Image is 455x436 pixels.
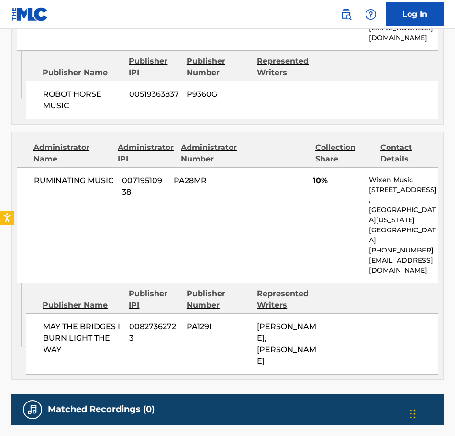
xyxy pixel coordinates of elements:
[313,175,361,186] span: 10%
[257,322,316,366] span: [PERSON_NAME], [PERSON_NAME]
[48,404,155,415] h5: Matched Recordings (0)
[129,288,179,311] div: Publisher IPI
[129,56,179,79] div: Publisher IPI
[129,89,179,100] span: 00519363837
[257,56,320,79] div: Represented Writers
[187,56,250,79] div: Publisher Number
[34,175,115,186] span: RUMINATING MUSIC
[27,404,38,415] img: Matched Recordings
[129,321,179,344] span: 00827362723
[43,299,122,311] div: Publisher Name
[118,142,174,165] div: Administrator IPI
[33,142,111,165] div: Administrator Name
[369,205,438,225] p: [GEOGRAPHIC_DATA][US_STATE]
[315,142,373,165] div: Collection Share
[257,288,320,311] div: Represented Writers
[11,7,48,21] img: MLC Logo
[365,9,377,20] img: help
[43,89,122,112] span: ROBOT HORSE MUSIC
[336,5,355,24] a: Public Search
[369,175,438,185] p: Wixen Music
[369,245,438,255] p: [PHONE_NUMBER]
[122,175,166,198] span: 00719510938
[340,9,352,20] img: search
[187,321,250,333] span: PA129I
[174,175,234,186] span: PA28MR
[369,255,438,275] p: [EMAIL_ADDRESS][DOMAIN_NAME]
[386,2,444,26] a: Log In
[369,185,438,205] p: [STREET_ADDRESS],
[187,288,250,311] div: Publisher Number
[43,321,122,356] span: MAY THE BRIDGES I BURN LIGHT THE WAY
[380,142,438,165] div: Contact Details
[369,225,438,245] p: [GEOGRAPHIC_DATA]
[410,400,416,428] div: Drag
[361,5,380,24] div: Help
[369,23,438,43] p: [EMAIL_ADDRESS][DOMAIN_NAME]
[43,67,122,79] div: Publisher Name
[181,142,239,165] div: Administrator Number
[187,89,250,100] span: P9360G
[407,390,455,436] iframe: Chat Widget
